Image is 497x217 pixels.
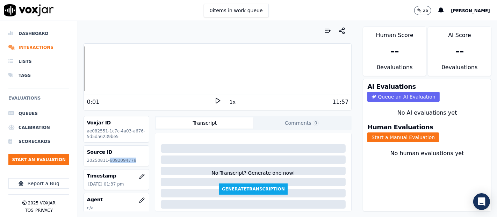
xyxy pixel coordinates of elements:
button: GenerateTranscription [219,183,288,195]
img: voxjar logo [4,4,54,16]
a: Dashboard [8,27,69,41]
div: -- [390,45,399,58]
a: Interactions [8,41,69,55]
p: [DATE] 01:37 pm [88,181,146,187]
p: 20250811-6092094778 [87,158,146,163]
div: No Transcript? Generate one now! [211,169,295,183]
a: Scorecards [8,135,69,149]
h3: Source ID [87,149,146,155]
button: TOS [25,208,33,213]
span: 0 [313,120,319,126]
button: Queue an AI Evaluation [367,92,439,102]
a: Lists [8,55,69,68]
h3: Agent [87,196,146,203]
button: 26 [414,6,431,15]
p: 2025 Voxjar [28,200,56,206]
h3: Human Evaluations [367,124,433,130]
a: Tags [8,68,69,82]
h3: AI Evaluations [367,84,416,90]
div: 0 evaluation s [428,63,491,76]
div: 0:01 [87,98,99,106]
div: Human Score [363,27,426,39]
h3: Timestamp [87,172,146,179]
button: Transcript [156,117,253,129]
button: Report a Bug [8,178,69,189]
p: ae082551-1c7c-4a03-a676-5d5da6239be5 [87,128,146,139]
button: 1x [228,97,237,107]
div: 0 evaluation s [363,63,426,76]
div: -- [455,45,464,58]
p: n/a [87,205,146,211]
button: 0items in work queue [204,4,269,17]
div: Open Intercom Messenger [473,193,490,210]
button: Privacy [35,208,53,213]
a: Calibration [8,121,69,135]
div: No AI evaluations yet [369,109,485,117]
button: [PERSON_NAME] [451,6,497,15]
div: AI Score [428,27,491,39]
h6: Evaluations [8,94,69,107]
p: 26 [423,8,428,13]
button: Comments [253,117,351,129]
button: Start an Evaluation [8,154,69,165]
span: [PERSON_NAME] [451,8,490,13]
a: Queues [8,107,69,121]
div: 11:57 [332,98,348,106]
div: No human evaluations yet [369,149,485,174]
button: 26 [414,6,438,15]
button: Start a Manual Evaluation [367,132,439,142]
h3: Voxjar ID [87,119,146,126]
